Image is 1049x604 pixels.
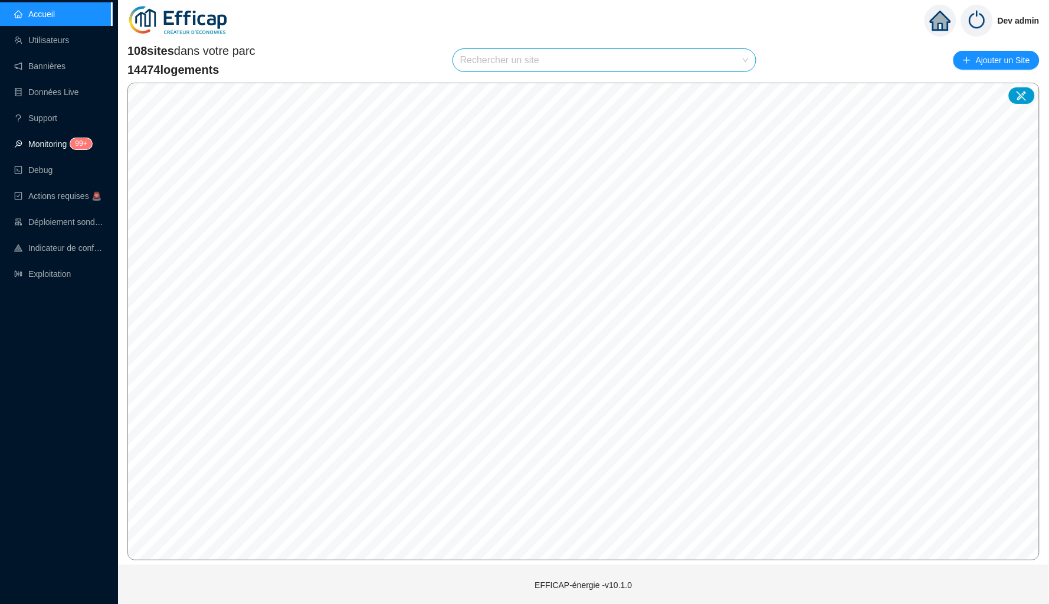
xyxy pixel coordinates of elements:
[14,269,71,279] a: slidersExploitation
[14,113,57,123] a: questionSupport
[128,83,1039,560] canvas: Map
[535,580,632,590] span: EFFICAP-énergie - v10.1.0
[998,2,1040,40] span: Dev admin
[14,165,53,175] a: codeDebug
[14,61,65,71] a: notificationBannières
[14,192,22,200] span: check-square
[28,191,101,201] span: Actions requises 🚨
[14,87,79,97] a: databaseDonnées Live
[127,44,174,57] span: 108 sites
[70,138,91,149] sup: 147
[953,51,1040,70] button: Ajouter un Site
[127,43,255,59] span: dans votre parc
[14,139,88,149] a: monitorMonitoring99+
[14,35,69,45] a: teamUtilisateurs
[127,61,255,78] span: 14474 logements
[976,52,1030,68] span: Ajouter un Site
[930,10,951,31] span: home
[14,217,104,227] a: clusterDéploiement sondes
[14,9,55,19] a: homeAccueil
[961,5,993,37] img: power
[14,243,104,253] a: heat-mapIndicateur de confort
[963,56,971,64] span: plus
